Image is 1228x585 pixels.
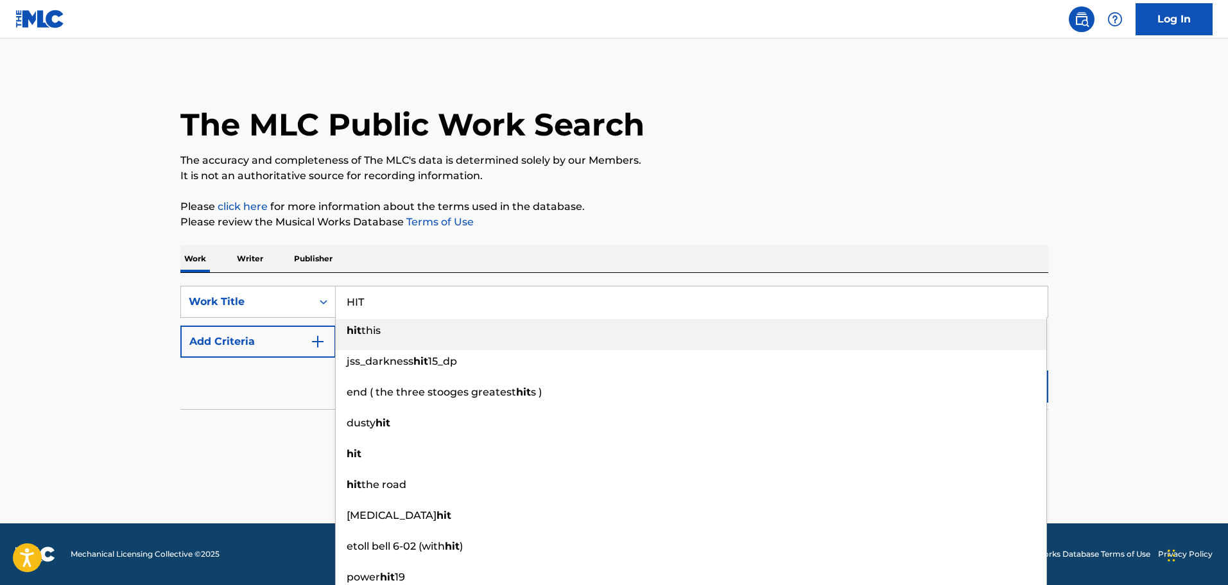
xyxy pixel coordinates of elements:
[290,245,336,272] p: Publisher
[1164,523,1228,585] iframe: Chat Widget
[516,386,531,398] strong: hit
[347,355,413,367] span: jss_darkness
[1074,12,1089,27] img: search
[233,245,267,272] p: Writer
[1168,536,1175,575] div: Drag
[71,548,220,560] span: Mechanical Licensing Collective © 2025
[180,214,1048,230] p: Please review the Musical Works Database
[395,571,405,583] span: 19
[347,509,437,521] span: [MEDICAL_DATA]
[180,326,336,358] button: Add Criteria
[180,105,644,144] h1: The MLC Public Work Search
[460,540,463,552] span: )
[428,355,457,367] span: 15_dp
[404,216,474,228] a: Terms of Use
[180,168,1048,184] p: It is not an authoritative source for recording information.
[380,571,395,583] strong: hit
[189,294,304,310] div: Work Title
[180,245,210,272] p: Work
[218,200,268,213] a: click here
[347,448,361,460] strong: hit
[180,199,1048,214] p: Please for more information about the terms used in the database.
[180,153,1048,168] p: The accuracy and completeness of The MLC's data is determined solely by our Members.
[437,509,451,521] strong: hit
[347,324,361,336] strong: hit
[310,334,325,349] img: 9d2ae6d4665cec9f34b9.svg
[1005,548,1150,560] a: Musical Works Database Terms of Use
[376,417,390,429] strong: hit
[15,546,55,562] img: logo
[1136,3,1213,35] a: Log In
[1102,6,1128,32] div: Help
[347,386,516,398] span: end ( the three stooges greatest
[347,417,376,429] span: dusty
[413,355,428,367] strong: hit
[1107,12,1123,27] img: help
[15,10,65,28] img: MLC Logo
[1069,6,1094,32] a: Public Search
[445,540,460,552] strong: hit
[361,324,381,336] span: this
[531,386,542,398] span: s )
[361,478,406,491] span: the road
[180,286,1048,409] form: Search Form
[347,540,445,552] span: etoll bell 6-02 (with
[1158,548,1213,560] a: Privacy Policy
[347,571,380,583] span: power
[347,478,361,491] strong: hit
